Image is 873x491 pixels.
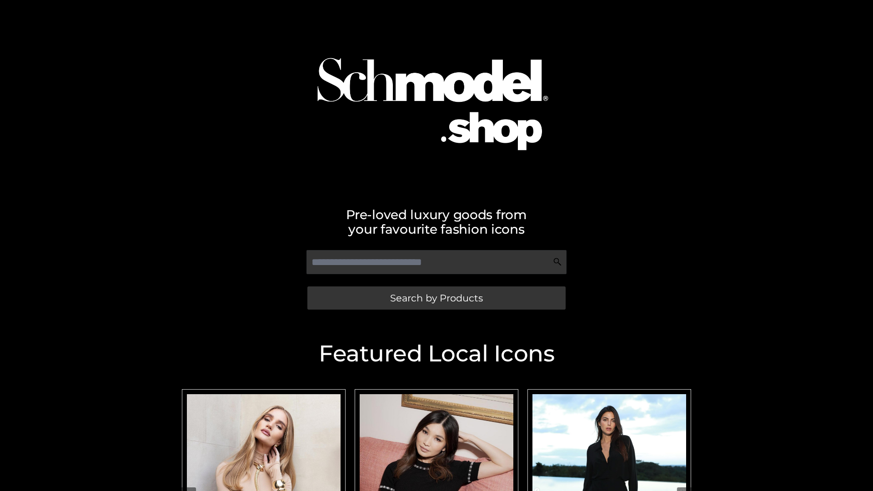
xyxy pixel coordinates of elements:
h2: Featured Local Icons​ [177,342,696,365]
a: Search by Products [307,286,566,310]
span: Search by Products [390,293,483,303]
h2: Pre-loved luxury goods from your favourite fashion icons [177,207,696,236]
img: Search Icon [553,257,562,266]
